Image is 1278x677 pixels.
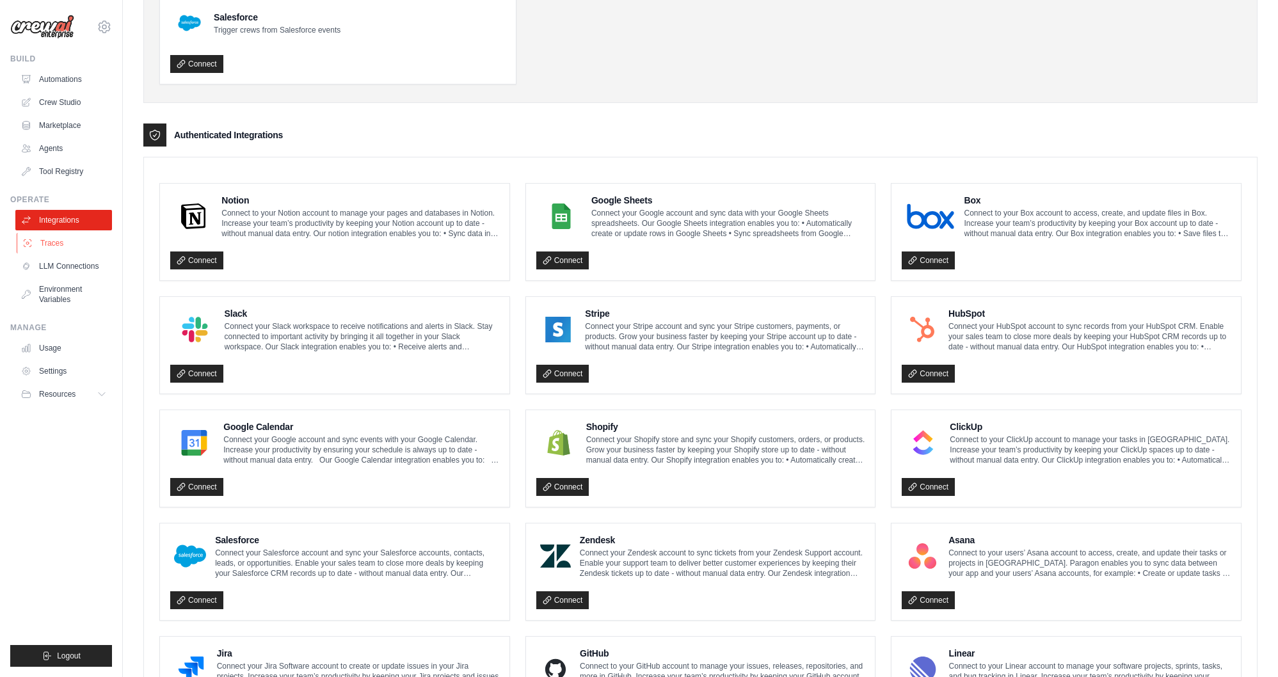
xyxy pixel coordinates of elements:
a: Connect [170,478,223,496]
a: Connect [170,55,223,73]
img: Salesforce Logo [174,543,206,569]
h4: Linear [949,647,1231,660]
a: LLM Connections [15,256,112,276]
a: Environment Variables [15,279,112,310]
img: Shopify Logo [540,430,577,456]
a: Usage [15,338,112,358]
h4: Notion [221,194,499,207]
h4: Google Sheets [591,194,865,207]
h4: HubSpot [948,307,1231,320]
p: Connect your Stripe account and sync your Stripe customers, payments, or products. Grow your busi... [585,321,865,352]
a: Marketplace [15,115,112,136]
a: Traces [17,233,113,253]
a: Connect [170,365,223,383]
div: Build [10,54,112,64]
a: Connect [536,365,589,383]
img: Salesforce Logo [174,8,205,38]
h3: Authenticated Integrations [174,129,283,141]
p: Connect your Slack workspace to receive notifications and alerts in Slack. Stay connected to impo... [225,321,499,352]
img: Notion Logo [174,203,212,229]
img: HubSpot Logo [906,317,939,342]
img: Google Calendar Logo [174,430,214,456]
p: Connect your Google account and sync data with your Google Sheets spreadsheets. Our Google Sheets... [591,208,865,239]
h4: Slack [225,307,499,320]
a: Integrations [15,210,112,230]
img: ClickUp Logo [906,430,941,456]
a: Connect [902,251,955,269]
a: Crew Studio [15,92,112,113]
a: Connect [536,591,589,609]
p: Connect to your ClickUp account to manage your tasks in [GEOGRAPHIC_DATA]. Increase your team’s p... [950,434,1231,465]
h4: GitHub [580,647,865,660]
h4: Google Calendar [223,420,499,433]
a: Agents [15,138,112,159]
p: Connect your Google account and sync events with your Google Calendar. Increase your productivity... [223,434,499,465]
a: Connect [170,251,223,269]
a: Connect [536,478,589,496]
a: Connect [902,591,955,609]
p: Connect your Zendesk account to sync tickets from your Zendesk Support account. Enable your suppo... [580,548,865,578]
p: Connect your HubSpot account to sync records from your HubSpot CRM. Enable your sales team to clo... [948,321,1231,352]
h4: Salesforce [214,11,340,24]
img: Logo [10,15,74,39]
div: Operate [10,195,112,205]
div: Manage [10,323,112,333]
a: Settings [15,361,112,381]
a: Connect [536,251,589,269]
h4: Box [964,194,1231,207]
img: Zendesk Logo [540,543,571,569]
a: Connect [170,591,223,609]
img: Box Logo [906,203,955,229]
h4: Salesforce [215,534,499,546]
a: Tool Registry [15,161,112,182]
h4: ClickUp [950,420,1231,433]
h4: Shopify [586,420,865,433]
img: Slack Logo [174,317,216,342]
span: Resources [39,389,76,399]
button: Logout [10,645,112,667]
a: Automations [15,69,112,90]
p: Connect your Shopify store and sync your Shopify customers, orders, or products. Grow your busine... [586,434,865,465]
h4: Stripe [585,307,865,320]
img: Google Sheets Logo [540,203,582,229]
a: Connect [902,478,955,496]
p: Connect your Salesforce account and sync your Salesforce accounts, contacts, leads, or opportunit... [215,548,499,578]
h4: Zendesk [580,534,865,546]
p: Trigger crews from Salesforce events [214,25,340,35]
a: Connect [902,365,955,383]
span: Logout [57,651,81,661]
button: Resources [15,384,112,404]
h4: Jira [217,647,499,660]
h4: Asana [948,534,1231,546]
img: Stripe Logo [540,317,577,342]
p: Connect to your Notion account to manage your pages and databases in Notion. Increase your team’s... [221,208,499,239]
p: Connect to your Box account to access, create, and update files in Box. Increase your team’s prod... [964,208,1231,239]
p: Connect to your users’ Asana account to access, create, and update their tasks or projects in [GE... [948,548,1231,578]
img: Asana Logo [906,543,939,569]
